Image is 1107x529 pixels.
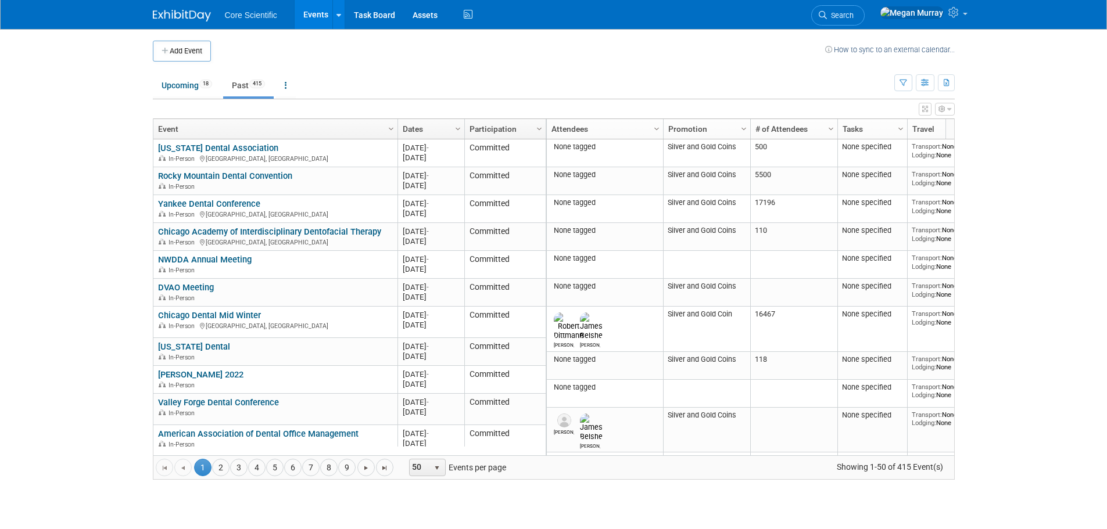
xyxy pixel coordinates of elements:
[912,262,936,271] span: Lodging:
[464,279,546,307] td: Committed
[158,397,279,408] a: Valley Forge Dental Conference
[842,282,902,291] div: None specified
[403,254,459,264] div: [DATE]
[284,459,302,476] a: 6
[159,441,166,447] img: In-Person Event
[551,383,658,392] div: None tagged
[896,124,905,134] span: Column Settings
[842,383,902,392] div: None specified
[403,171,459,181] div: [DATE]
[159,294,166,300] img: In-Person Event
[403,119,457,139] a: Dates
[842,254,902,263] div: None specified
[554,427,574,435] div: Ursula Adams
[825,119,837,136] a: Column Settings
[533,119,546,136] a: Column Settings
[470,119,538,139] a: Participation
[194,459,212,476] span: 1
[427,171,429,180] span: -
[551,119,655,139] a: Attendees
[403,292,459,302] div: [DATE]
[551,170,658,179] div: None tagged
[842,170,902,179] div: None specified
[427,342,429,351] span: -
[159,267,166,272] img: In-Person Event
[403,208,459,218] div: [DATE]
[385,119,397,136] a: Column Settings
[663,408,750,453] td: Silver and Gold Coins
[464,251,546,279] td: Committed
[403,397,459,407] div: [DATE]
[223,74,274,96] a: Past415
[737,119,750,136] a: Column Settings
[158,226,381,237] a: Chicago Academy of Interdisciplinary Dentofacial Therapy
[894,119,907,136] a: Column Settings
[158,310,261,321] a: Chicago Dental Mid Winter
[535,124,544,134] span: Column Settings
[811,5,865,26] a: Search
[403,264,459,274] div: [DATE]
[156,459,173,476] a: Go to the first page
[842,198,902,207] div: None specified
[912,226,995,243] div: None None
[843,119,900,139] a: Tasks
[320,459,338,476] a: 8
[912,151,936,159] span: Lodging:
[153,74,221,96] a: Upcoming18
[826,459,954,475] span: Showing 1-50 of 415 Event(s)
[842,142,902,152] div: None specified
[159,183,166,189] img: In-Person Event
[912,282,995,298] div: None None
[403,181,459,190] div: [DATE]
[452,119,464,136] a: Column Settings
[427,143,429,152] span: -
[464,139,546,167] td: Committed
[912,254,942,262] span: Transport:
[199,80,212,88] span: 18
[663,279,750,307] td: Silver and Gold Coins
[912,290,936,298] span: Lodging:
[663,139,750,167] td: Silver and Gold Coins
[464,167,546,195] td: Committed
[403,153,459,163] div: [DATE]
[912,282,942,290] span: Transport:
[403,199,459,208] div: [DATE]
[249,80,265,88] span: 415
[650,119,663,136] a: Column Settings
[302,459,320,476] a: 7
[912,142,995,159] div: None None
[551,282,658,291] div: None tagged
[169,267,198,274] span: In-Person
[361,463,371,473] span: Go to the next page
[225,10,277,20] span: Core Scientific
[427,311,429,319] span: -
[248,459,266,476] a: 4
[464,366,546,394] td: Committed
[403,310,459,320] div: [DATE]
[912,142,942,150] span: Transport:
[912,383,942,391] span: Transport:
[912,383,995,400] div: None None
[159,322,166,328] img: In-Person Event
[159,155,166,161] img: In-Person Event
[169,382,198,389] span: In-Person
[158,153,392,163] div: [GEOGRAPHIC_DATA], [GEOGRAPHIC_DATA]
[158,282,214,293] a: DVAO Meeting
[159,382,166,387] img: In-Person Event
[912,355,942,363] span: Transport:
[169,183,198,190] span: In-Person
[580,441,600,449] div: James Belshe
[169,441,198,448] span: In-Person
[842,411,902,420] div: None specified
[159,354,166,359] img: In-Person Event
[750,307,837,352] td: 16467
[169,239,198,246] span: In-Person
[750,223,837,251] td: 110
[912,170,942,178] span: Transport:
[169,294,198,302] span: In-Person
[453,124,463,134] span: Column Settings
[427,370,429,379] span: -
[842,310,902,319] div: None specified
[427,255,429,264] span: -
[159,409,166,415] img: In-Person Event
